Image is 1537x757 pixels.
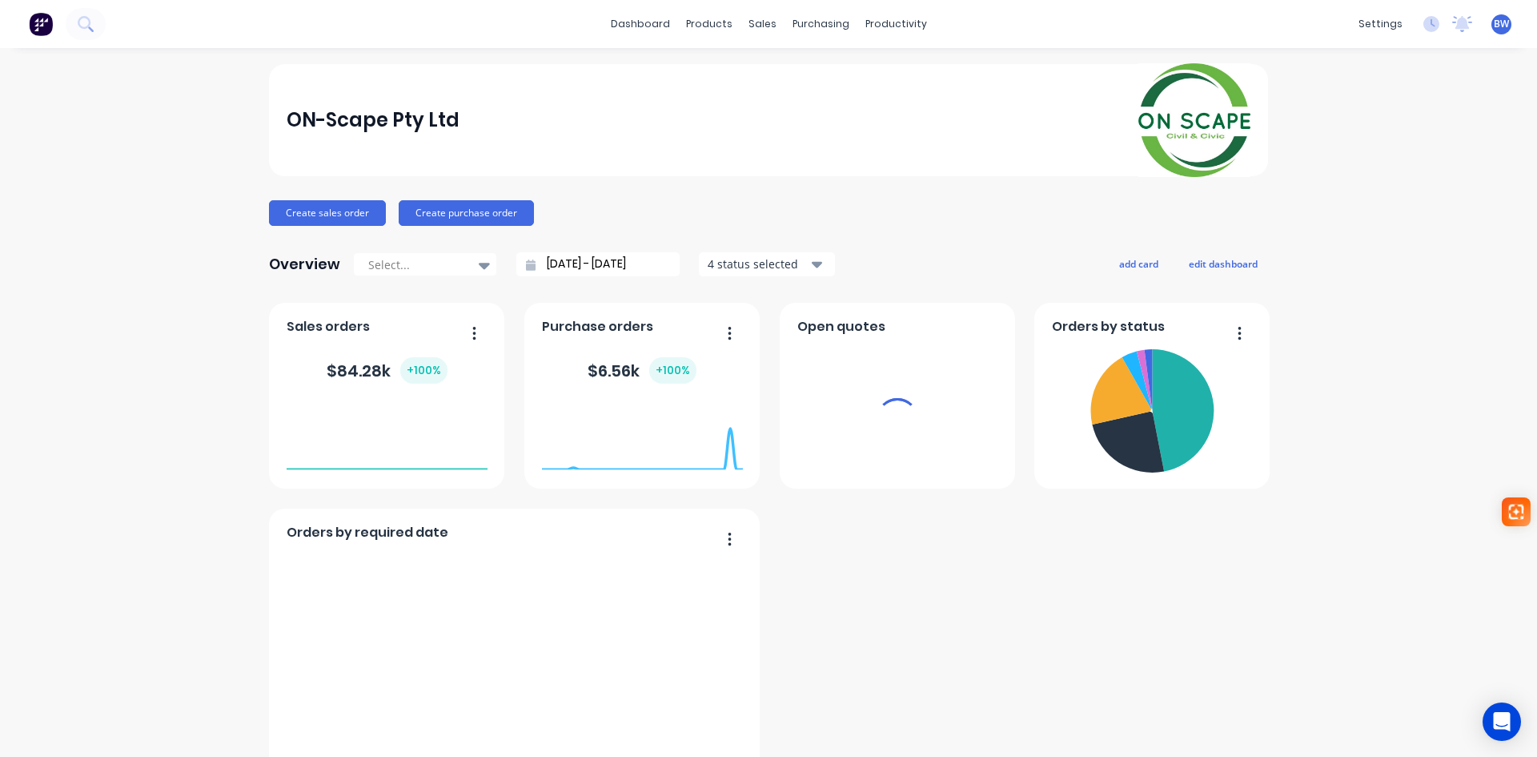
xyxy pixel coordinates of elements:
div: $ 6.56k [588,357,696,384]
div: 4 status selected [708,256,809,272]
div: Overview [269,248,340,280]
img: Factory [29,12,53,36]
div: purchasing [785,12,857,36]
span: Sales orders [287,317,370,336]
div: productivity [857,12,935,36]
a: dashboard [603,12,678,36]
span: Orders by status [1052,317,1165,336]
div: sales [740,12,785,36]
button: edit dashboard [1178,253,1268,274]
span: Purchase orders [542,317,653,336]
div: settings [1350,12,1411,36]
img: ON-Scape Pty Ltd [1138,63,1250,177]
span: Open quotes [797,317,885,336]
button: 4 status selected [699,252,835,276]
button: add card [1109,253,1169,274]
button: Create purchase order [399,200,534,226]
button: Create sales order [269,200,386,226]
div: products [678,12,740,36]
div: + 100 % [649,357,696,384]
div: + 100 % [400,357,447,384]
div: $ 84.28k [327,357,447,384]
div: Open Intercom Messenger [1483,703,1521,741]
span: BW [1494,17,1509,31]
div: ON-Scape Pty Ltd [287,104,459,136]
